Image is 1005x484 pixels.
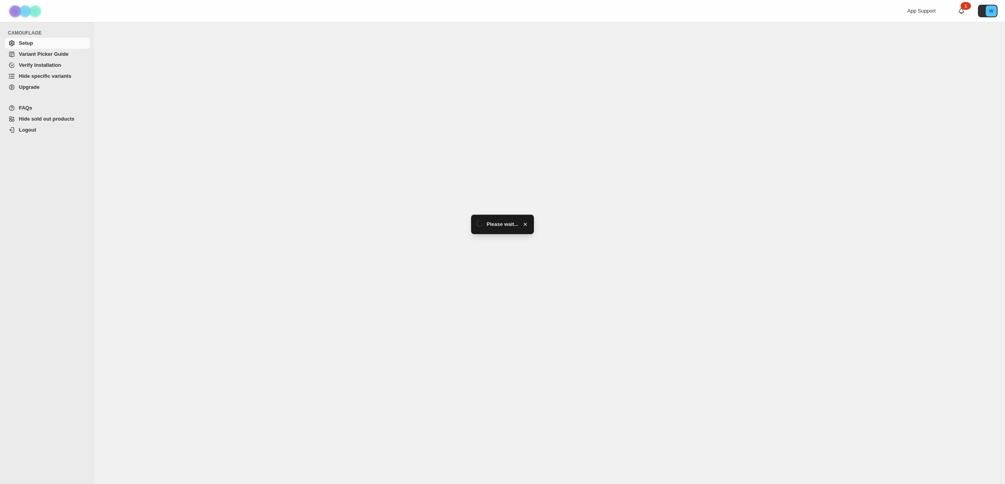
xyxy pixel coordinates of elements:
a: Upgrade [5,82,90,93]
span: Hide specific variants [19,73,71,79]
a: FAQs [5,103,90,114]
span: Upgrade [19,84,40,90]
a: Logout [5,125,90,136]
span: Hide sold out products [19,116,75,122]
span: Avatar with initials W [986,5,997,16]
span: Logout [19,127,36,133]
span: CAMOUFLAGE [8,30,90,36]
a: Hide specific variants [5,71,90,82]
span: Verify Installation [19,62,61,68]
span: Please wait... [487,220,519,228]
span: Variant Picker Guide [19,51,68,57]
a: Verify Installation [5,60,90,71]
text: W [989,9,994,13]
a: Setup [5,38,90,49]
a: 1 [957,7,965,15]
span: Setup [19,40,33,46]
span: App Support [907,8,936,14]
img: Camouflage [6,0,46,22]
span: FAQs [19,105,32,111]
a: Hide sold out products [5,114,90,125]
a: Variant Picker Guide [5,49,90,60]
div: 1 [961,2,971,10]
button: Avatar with initials W [978,5,998,17]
